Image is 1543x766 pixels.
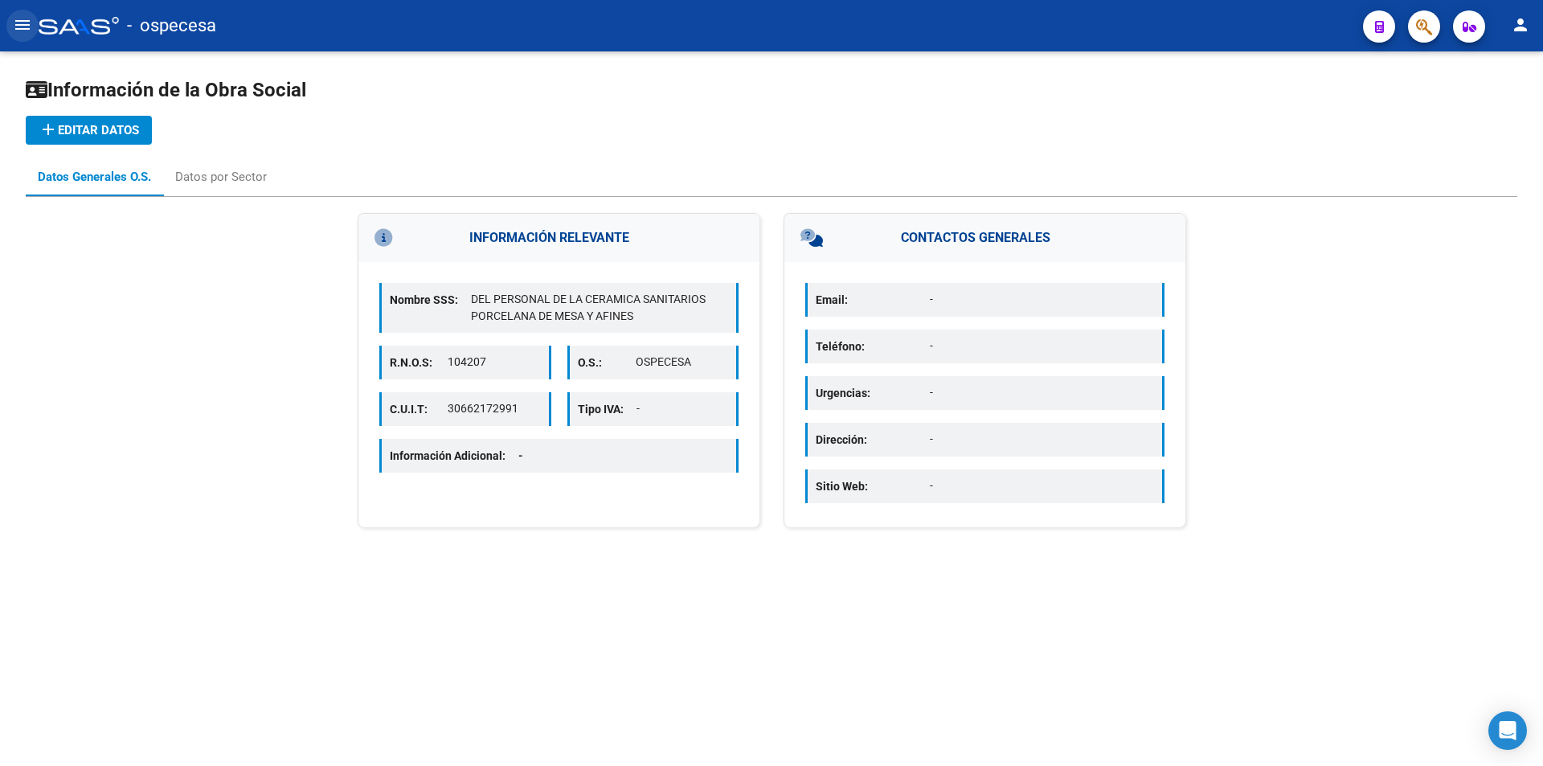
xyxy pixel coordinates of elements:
[390,354,448,371] p: R.N.O.S:
[390,291,471,309] p: Nombre SSS:
[448,400,540,417] p: 30662172991
[636,354,728,371] p: OSPECESA
[816,291,930,309] p: Email:
[930,291,1154,308] p: -
[39,123,139,137] span: Editar datos
[471,291,728,325] p: DEL PERSONAL DE LA CERAMICA SANITARIOS PORCELANA DE MESA Y AFINES
[390,400,448,418] p: C.U.I.T:
[26,77,1517,103] h1: Información de la Obra Social
[358,214,759,262] h3: INFORMACIÓN RELEVANTE
[816,431,930,449] p: Dirección:
[930,384,1154,401] p: -
[13,15,32,35] mat-icon: menu
[636,400,729,417] p: -
[1488,711,1527,750] div: Open Intercom Messenger
[816,338,930,355] p: Teléfono:
[26,116,152,145] button: Editar datos
[930,338,1154,354] p: -
[39,120,58,139] mat-icon: add
[175,168,267,186] div: Datos por Sector
[518,449,523,462] span: -
[127,8,216,43] span: - ospecesa
[1511,15,1530,35] mat-icon: person
[784,214,1185,262] h3: CONTACTOS GENERALES
[578,400,636,418] p: Tipo IVA:
[578,354,636,371] p: O.S.:
[38,168,151,186] div: Datos Generales O.S.
[816,477,930,495] p: Sitio Web:
[930,477,1154,494] p: -
[930,431,1154,448] p: -
[390,447,536,465] p: Información Adicional:
[448,354,540,371] p: 104207
[816,384,930,402] p: Urgencias:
